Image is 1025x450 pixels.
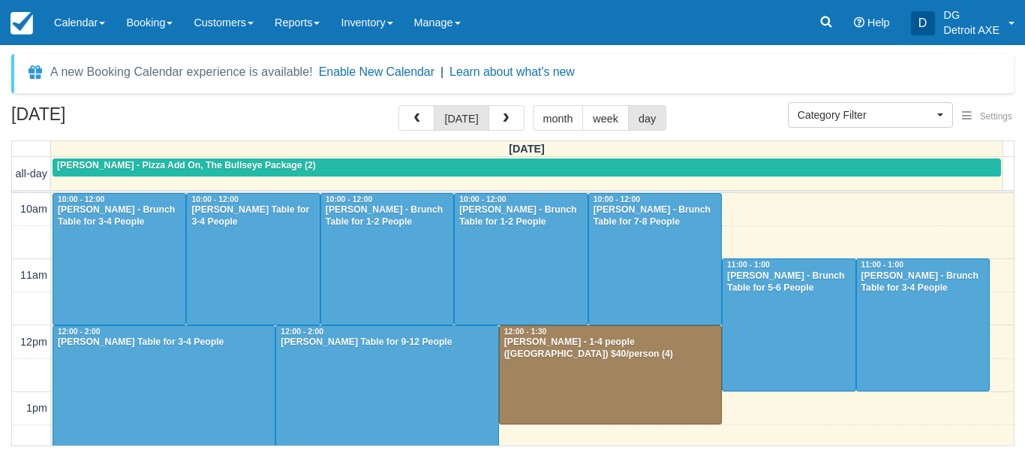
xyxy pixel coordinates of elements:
[11,12,33,35] img: checkfront-main-nav-mini-logo.png
[20,203,47,215] span: 10am
[191,204,315,228] div: [PERSON_NAME] Table for 3-4 People
[454,193,588,325] a: 10:00 - 12:00[PERSON_NAME] - Brunch Table for 1-2 People
[588,193,722,325] a: 10:00 - 12:00[PERSON_NAME] - Brunch Table for 7-8 People
[726,270,851,294] div: [PERSON_NAME] - Brunch Table for 5-6 People
[58,328,101,336] span: 12:00 - 2:00
[944,8,999,23] p: DG
[504,328,547,336] span: 12:00 - 1:30
[594,195,640,204] span: 10:00 - 12:00
[593,204,717,228] div: [PERSON_NAME] - Brunch Table for 7-8 People
[459,195,506,204] span: 10:00 - 12:00
[20,336,47,348] span: 12pm
[58,195,104,204] span: 10:00 - 12:00
[861,261,904,269] span: 11:00 - 1:00
[280,337,494,349] div: [PERSON_NAME] Table for 9-12 People
[788,102,953,128] button: Category Filter
[325,204,449,228] div: [PERSON_NAME] - Brunch Table for 1-2 People
[861,270,985,294] div: [PERSON_NAME] - Brunch Table for 3-4 People
[11,105,201,133] h2: [DATE]
[533,105,584,131] button: month
[503,337,717,361] div: [PERSON_NAME] - 1-4 people ([GEOGRAPHIC_DATA]) $40/person (4)
[50,63,313,81] div: A new Booking Calendar experience is available!
[499,325,722,425] a: 12:00 - 1:30[PERSON_NAME] - 1-4 people ([GEOGRAPHIC_DATA]) $40/person (4)
[953,106,1021,128] button: Settings
[944,23,999,38] p: Detroit AXE
[53,193,186,325] a: 10:00 - 12:00[PERSON_NAME] - Brunch Table for 3-4 People
[440,65,443,78] span: |
[57,337,271,349] div: [PERSON_NAME] Table for 3-4 People
[20,269,47,281] span: 11am
[191,195,238,204] span: 10:00 - 12:00
[980,111,1012,122] span: Settings
[449,65,575,78] a: Learn about what's new
[798,107,933,122] span: Category Filter
[326,195,372,204] span: 10:00 - 12:00
[53,159,1001,177] a: [PERSON_NAME] - Pizza Add On, The Bullseye Package (2)
[281,328,323,336] span: 12:00 - 2:00
[186,193,320,325] a: 10:00 - 12:00[PERSON_NAME] Table for 3-4 People
[727,261,770,269] span: 11:00 - 1:00
[319,65,434,80] button: Enable New Calendar
[26,402,47,414] span: 1pm
[722,258,855,391] a: 11:00 - 1:00[PERSON_NAME] - Brunch Table for 5-6 People
[856,258,990,391] a: 11:00 - 1:00[PERSON_NAME] - Brunch Table for 3-4 People
[582,105,629,131] button: week
[867,17,890,29] span: Help
[628,105,666,131] button: day
[320,193,454,325] a: 10:00 - 12:00[PERSON_NAME] - Brunch Table for 1-2 People
[434,105,488,131] button: [DATE]
[911,11,935,35] div: D
[509,143,545,155] span: [DATE]
[458,204,583,228] div: [PERSON_NAME] - Brunch Table for 1-2 People
[854,17,864,28] i: Help
[57,160,316,171] span: [PERSON_NAME] - Pizza Add On, The Bullseye Package (2)
[57,204,182,228] div: [PERSON_NAME] - Brunch Table for 3-4 People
